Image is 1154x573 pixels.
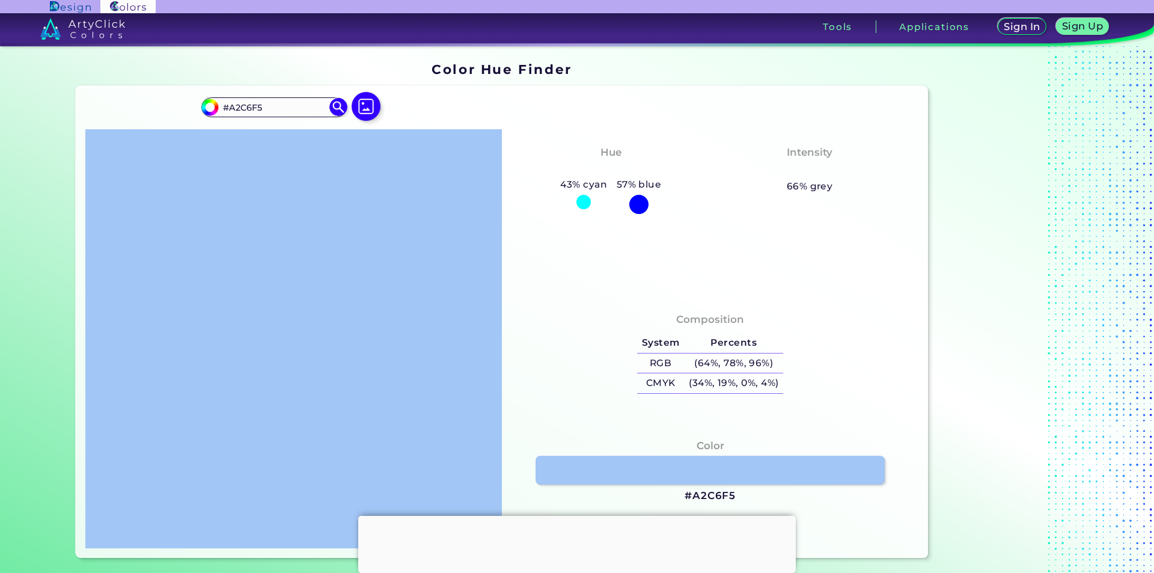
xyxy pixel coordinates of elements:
[684,373,783,393] h5: (34%, 19%, 0%, 4%)
[899,22,969,31] h3: Applications
[40,18,125,40] img: logo_artyclick_colors_white.svg
[432,60,572,78] h1: Color Hue Finder
[637,373,684,393] h5: CMYK
[684,354,783,373] h5: (64%, 78%, 96%)
[600,144,621,161] h4: Hue
[637,354,684,373] h5: RGB
[1006,22,1039,31] h5: Sign In
[676,311,744,328] h4: Composition
[556,177,612,192] h5: 43% cyan
[823,22,852,31] h3: Tools
[933,58,1083,563] iframe: Advertisement
[697,437,724,455] h4: Color
[787,144,832,161] h4: Intensity
[1000,19,1044,34] a: Sign In
[352,92,380,121] img: icon picture
[684,333,783,353] h5: Percents
[685,489,736,503] h3: #A2C6F5
[612,177,666,192] h5: 57% blue
[787,179,833,194] h5: 66% grey
[787,163,832,177] h3: Pastel
[637,333,684,353] h5: System
[577,163,645,177] h3: Cyan-Blue
[1064,22,1101,31] h5: Sign Up
[329,98,347,116] img: icon search
[50,1,90,13] img: ArtyClick Design logo
[218,99,330,115] input: type color..
[1058,19,1107,34] a: Sign Up
[358,516,796,570] iframe: Advertisement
